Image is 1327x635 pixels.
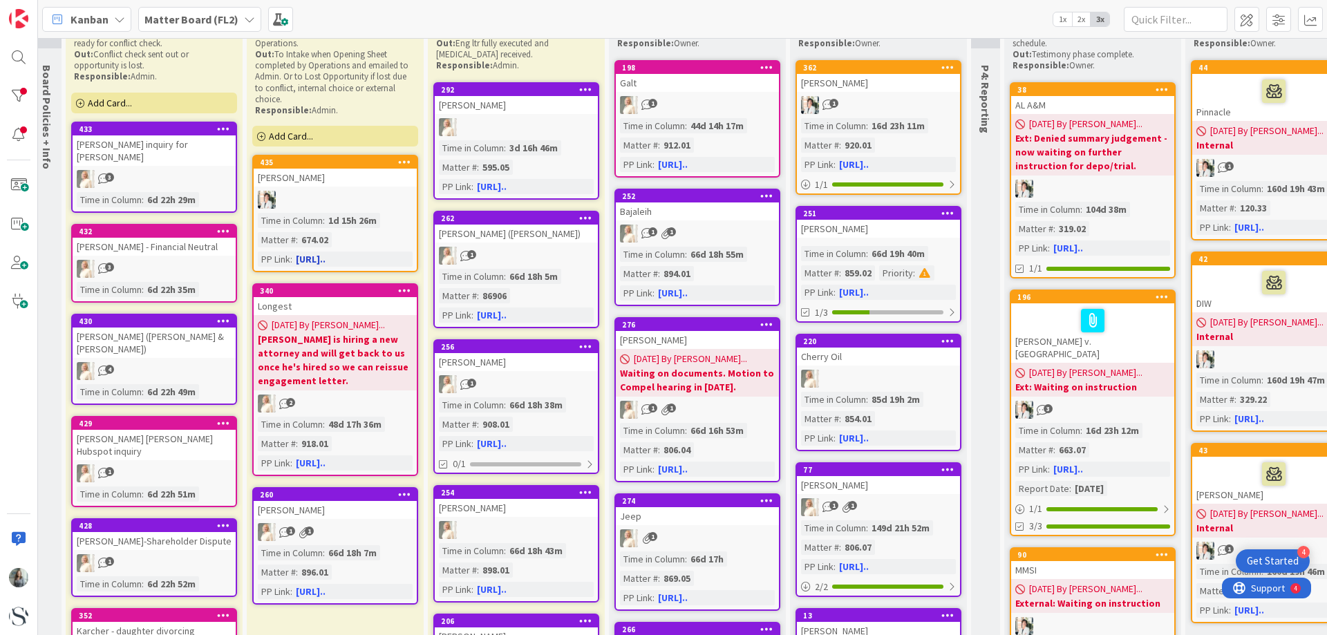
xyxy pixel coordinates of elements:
span: : [658,138,660,153]
span: : [471,436,473,451]
div: 38 [1011,84,1174,96]
div: 432 [73,225,236,238]
div: 292[PERSON_NAME] [435,84,598,114]
div: Time in Column [1015,423,1080,438]
div: 104d 38m [1082,202,1130,217]
span: : [839,138,841,153]
div: PP Link [801,430,834,446]
a: [URL].. [1234,221,1264,234]
span: 1 [467,250,476,259]
img: KS [439,375,457,393]
div: 66d 18h 38m [506,397,566,413]
div: 198Galt [616,61,779,92]
div: [PERSON_NAME] [254,169,417,187]
div: 276[PERSON_NAME] [616,319,779,349]
span: : [685,118,687,133]
span: 3 [105,263,114,272]
div: PP Link [439,307,471,323]
span: 1 [1225,162,1234,171]
a: 38AL A&M[DATE] By [PERSON_NAME]...Ext: Denied summary judgement - now waiting on further instruct... [1010,82,1176,278]
div: [PERSON_NAME] ([PERSON_NAME] & [PERSON_NAME]) [73,328,236,358]
img: KT [1196,159,1214,177]
div: 252 [622,191,779,201]
div: 16d 23h 11m [868,118,928,133]
a: 256[PERSON_NAME]KSTime in Column:66d 18h 38mMatter #:908.01PP Link:[URL]..0/1 [433,339,599,474]
span: : [658,266,660,281]
img: KS [620,401,638,419]
div: 252 [616,190,779,202]
div: 196 [1011,291,1174,303]
div: Time in Column [620,423,685,438]
span: : [1048,240,1050,256]
img: KT [1196,350,1214,368]
div: KS [73,170,236,188]
div: [PERSON_NAME] [435,96,598,114]
img: Visit kanbanzone.com [9,9,28,28]
div: 859.02 [841,265,875,281]
span: : [1080,423,1082,438]
div: [PERSON_NAME] - Financial Neutral [73,238,236,256]
a: [URL].. [477,309,507,321]
div: Matter # [620,442,658,457]
div: Matter # [439,288,477,303]
a: 220Cherry OilKSTime in Column:85d 19h 2mMatter #:854.01PP Link:[URL].. [796,334,961,451]
div: Bajaleih [616,202,779,220]
span: Support [29,2,63,19]
span: 3 [1044,404,1053,413]
div: 894.01 [660,266,694,281]
div: 220 [797,335,960,348]
div: 66d 19h 40m [868,246,928,261]
div: Matter # [801,411,839,426]
span: : [866,392,868,407]
span: [DATE] By [PERSON_NAME]... [1210,315,1324,330]
div: 256 [441,342,598,352]
div: Time in Column [620,118,685,133]
div: 4 [72,6,75,17]
span: : [658,442,660,457]
div: PP Link [801,285,834,300]
div: 340 [254,285,417,297]
a: [URL].. [1234,413,1264,425]
img: KS [77,260,95,278]
input: Quick Filter... [1124,7,1227,32]
span: 2 [286,398,295,407]
div: 220Cherry Oil [797,335,960,366]
div: Time in Column [258,417,323,432]
div: 595.05 [479,160,513,175]
b: Ext: Waiting on instruction [1015,380,1170,394]
span: : [471,179,473,194]
div: 48d 17h 36m [325,417,385,432]
div: Matter # [1196,200,1234,216]
span: : [866,118,868,133]
div: 262 [441,214,598,223]
div: [PERSON_NAME] [616,331,779,349]
a: [URL].. [477,437,507,450]
span: 3 [105,173,114,182]
div: 429 [79,419,236,428]
div: Matter # [801,265,839,281]
div: 435 [254,156,417,169]
span: : [477,160,479,175]
div: 340Longest [254,285,417,315]
span: : [504,269,506,284]
div: KS [73,260,236,278]
div: [PERSON_NAME] ([PERSON_NAME]) [435,225,598,243]
span: 1 [667,227,676,236]
div: 16d 23h 12m [1082,423,1142,438]
b: Ext: Denied summary judgement - now waiting on further instruction for depo/trial. [1015,131,1170,173]
a: [URL].. [296,253,326,265]
div: PP Link [1196,411,1229,426]
span: : [1229,220,1231,235]
a: 432[PERSON_NAME] - Financial NeutralKSTime in Column:6d 22h 35m [71,224,237,303]
div: 433 [73,123,236,135]
div: 276 [616,319,779,331]
div: 362 [803,63,960,73]
div: Time in Column [77,192,142,207]
div: Matter # [258,436,296,451]
div: KT [254,191,417,209]
div: Matter # [1015,221,1053,236]
span: : [323,213,325,228]
span: [DATE] By [PERSON_NAME]... [1210,124,1324,138]
div: 292 [441,85,598,95]
div: 319.02 [1055,221,1089,236]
